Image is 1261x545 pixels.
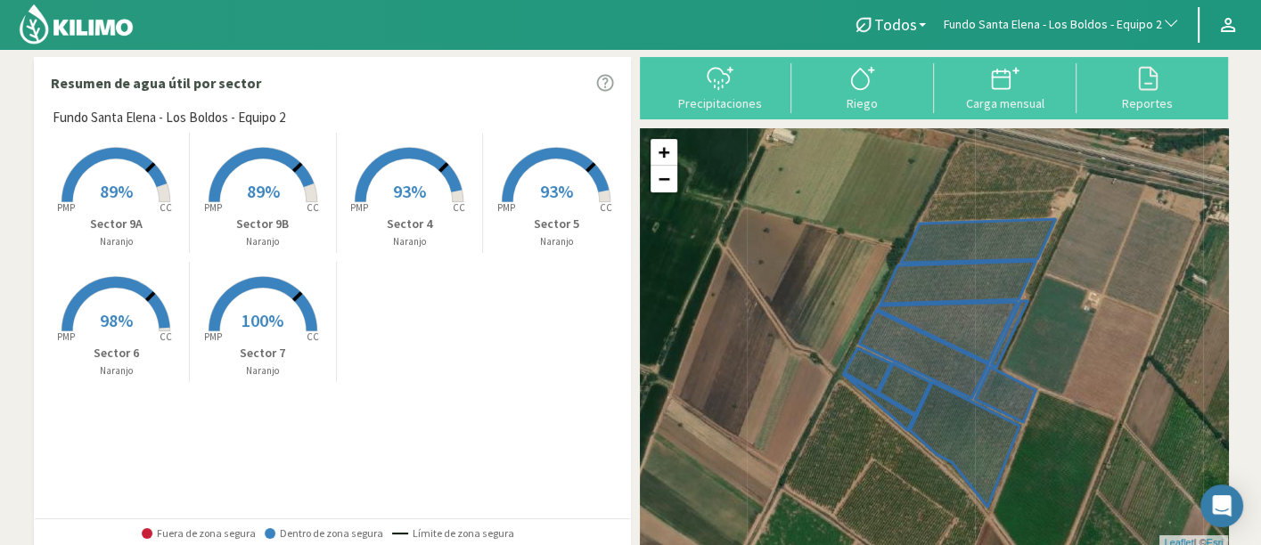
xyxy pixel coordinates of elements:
[874,15,917,34] span: Todos
[190,215,336,233] p: Sector 9B
[483,234,630,249] p: Naranjo
[497,201,515,214] tspan: PMP
[307,201,319,214] tspan: CC
[44,344,190,362] p: Sector 6
[190,363,336,378] p: Naranjo
[142,527,256,540] span: Fuera de zona segura
[307,330,319,343] tspan: CC
[160,330,173,343] tspan: CC
[100,180,133,202] span: 89%
[791,63,934,110] button: Riego
[935,5,1189,45] button: Fundo Santa Elena - Los Boldos - Equipo 2
[204,330,222,343] tspan: PMP
[190,234,336,249] p: Naranjo
[654,97,786,110] div: Precipitaciones
[204,201,222,214] tspan: PMP
[944,16,1162,34] span: Fundo Santa Elena - Los Boldos - Equipo 2
[44,234,190,249] p: Naranjo
[44,215,190,233] p: Sector 9A
[651,166,677,192] a: Zoom out
[160,201,173,214] tspan: CC
[651,139,677,166] a: Zoom in
[1082,97,1214,110] div: Reportes
[53,108,285,128] span: Fundo Santa Elena - Los Boldos - Equipo 2
[540,180,573,202] span: 93%
[1200,484,1243,527] div: Open Intercom Messenger
[100,309,133,331] span: 98%
[797,97,929,110] div: Riego
[337,234,483,249] p: Naranjo
[483,215,630,233] p: Sector 5
[601,201,613,214] tspan: CC
[350,201,368,214] tspan: PMP
[51,72,261,94] p: Resumen de agua útil por sector
[392,527,514,540] span: Límite de zona segura
[393,180,426,202] span: 93%
[247,180,280,202] span: 89%
[190,344,336,362] p: Sector 7
[242,309,283,331] span: 100%
[265,527,383,540] span: Dentro de zona segura
[934,63,1077,110] button: Carga mensual
[649,63,791,110] button: Precipitaciones
[57,201,75,214] tspan: PMP
[454,201,466,214] tspan: CC
[337,215,483,233] p: Sector 4
[57,330,75,343] tspan: PMP
[18,3,135,45] img: Kilimo
[939,97,1071,110] div: Carga mensual
[44,363,190,378] p: Naranjo
[1077,63,1219,110] button: Reportes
